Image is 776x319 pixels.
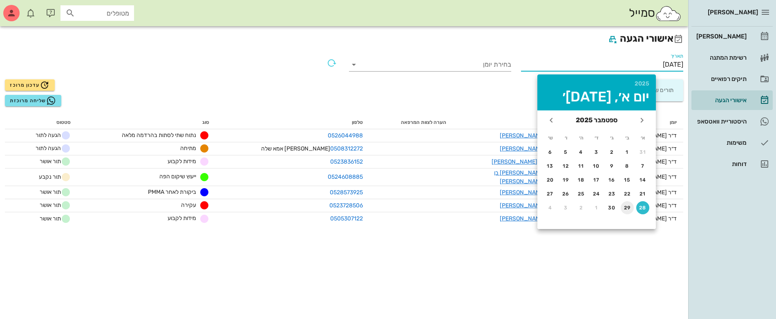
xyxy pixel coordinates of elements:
span: הגעה לתור [30,144,71,153]
a: דוחות [691,154,773,174]
th: טלפון [216,116,369,129]
button: עדכון מרוכז [5,79,55,91]
span: עדכון מרוכז [10,80,49,90]
button: 1 [590,201,603,214]
button: 3 [590,146,603,159]
div: 4 [544,205,557,211]
button: 30 [606,201,619,214]
span: הערה לצוות המרפאה [401,119,446,125]
th: ג׳ [605,131,619,145]
a: [PERSON_NAME] [500,145,546,152]
div: 10 [590,163,603,169]
th: ה׳ [574,131,588,145]
div: יום א׳, [DATE]׳ [544,90,649,104]
button: 20 [544,173,557,186]
button: ספטמבר 2025 [572,112,621,128]
span: הגעה לתור [30,130,71,140]
div: 2025 [544,81,649,87]
div: 22 [621,191,634,197]
button: 16 [606,173,619,186]
a: היסטוריית וואטסאפ [691,112,773,131]
a: [PERSON_NAME] [500,215,546,222]
button: 13 [544,159,557,173]
div: 29 [621,205,634,211]
div: 5 [559,149,572,155]
div: 6 [544,149,557,155]
div: 3 [590,149,603,155]
button: 23 [606,187,619,200]
th: ו׳ [559,131,573,145]
button: 31 [636,146,649,159]
div: סמייל [629,4,682,22]
span: עקירה [181,202,196,209]
button: 21 [636,187,649,200]
a: תיקים רפואיים [691,69,773,89]
button: חודש הבא [544,113,559,128]
div: 23 [606,191,619,197]
div: דוחות [695,161,747,167]
a: [PERSON_NAME] בן [PERSON_NAME] [494,169,546,185]
span: סטטוס [56,119,71,125]
div: 17 [590,177,603,183]
a: רשימת המתנה [691,48,773,67]
div: 28 [636,205,649,211]
button: 5 [559,146,572,159]
a: [PERSON_NAME] [691,27,773,46]
button: 15 [621,173,634,186]
a: [PERSON_NAME] [500,202,546,209]
button: 4 [575,146,588,159]
div: תיקים רפואיים [695,76,747,82]
div: 1 [590,205,603,211]
button: 6 [544,146,557,159]
span: תור אושר [40,200,71,210]
a: 0523728506 [329,202,363,209]
div: 30 [606,205,619,211]
div: 3 [559,205,572,211]
span: מידות לקבוע [168,215,196,222]
div: 13 [544,163,557,169]
a: 0523836152 [330,158,363,165]
div: בחירת יומן [349,58,511,71]
button: 22 [621,187,634,200]
div: 8 [621,163,634,169]
span: מידות לקבוע [168,158,196,165]
div: [PERSON_NAME] [695,33,747,40]
th: סטטוס [5,116,77,129]
th: שם [453,116,552,129]
div: 27 [544,191,557,197]
button: שליחה מרוכזת [5,95,61,106]
span: תור אושר [40,214,71,224]
button: 14 [636,173,649,186]
button: 24 [590,187,603,200]
button: 4 [544,201,557,214]
a: אישורי הגעה [691,90,773,110]
span: תור אושר [40,187,71,197]
a: 0524608885 [328,173,363,180]
th: סוג [77,116,216,129]
a: משימות [691,133,773,153]
div: 1 [621,149,634,155]
div: אישורי הגעה [695,97,747,103]
span: שליחה מרוכזת [10,96,56,106]
a: פני [PERSON_NAME] [492,158,546,165]
a: [PERSON_NAME] [500,189,546,196]
div: 25 [575,191,588,197]
button: 25 [575,187,588,200]
div: 14 [636,177,649,183]
div: 24 [590,191,603,197]
span: מתיחה [180,145,196,152]
button: 19 [559,173,572,186]
button: 17 [590,173,603,186]
div: 21 [636,191,649,197]
div: 16 [606,177,619,183]
span: תג [24,7,29,11]
a: 0526044988 [328,132,363,139]
button: 10 [590,159,603,173]
div: 26 [559,191,572,197]
div: משימות [695,139,747,146]
div: 18 [575,177,588,183]
a: [PERSON_NAME] [500,132,546,139]
span: יומן [670,119,677,125]
span: טלפון [352,119,363,125]
button: 18 [575,173,588,186]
